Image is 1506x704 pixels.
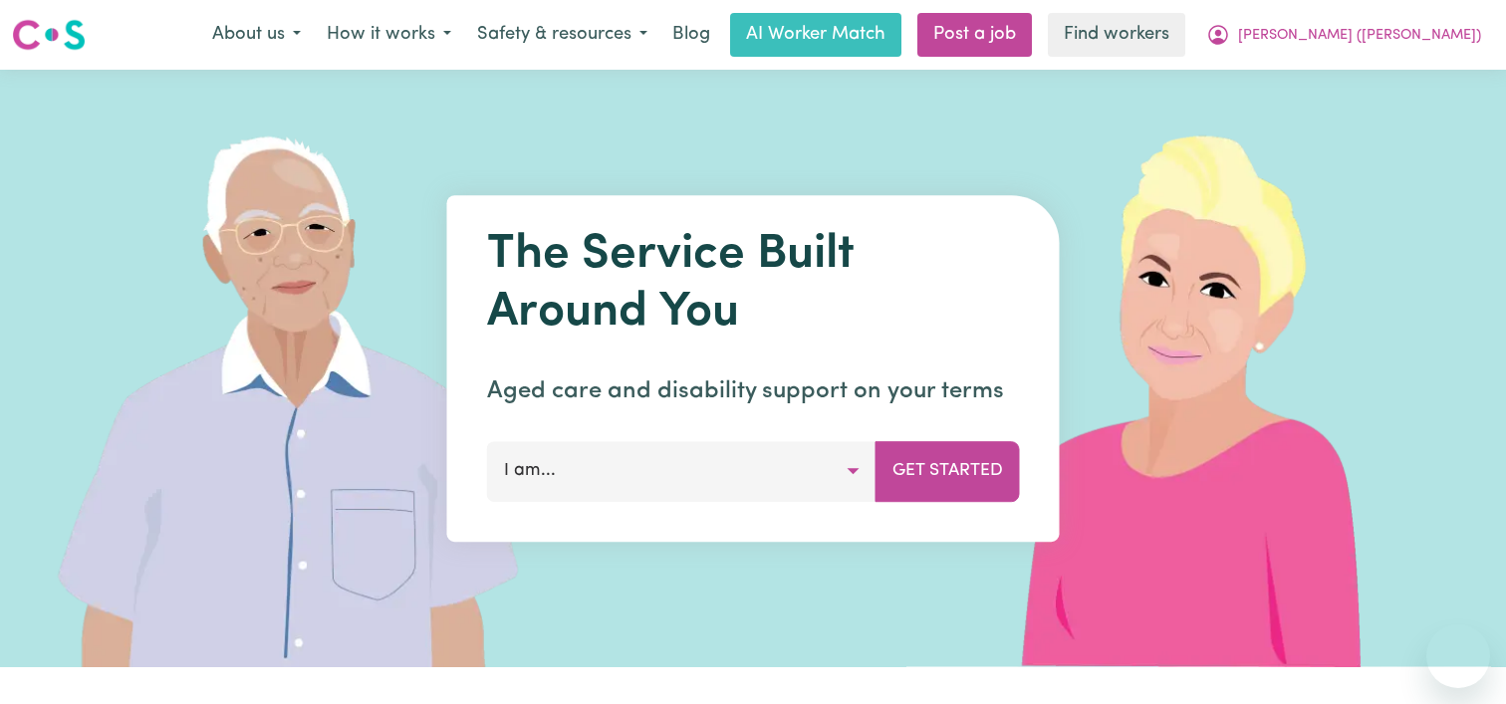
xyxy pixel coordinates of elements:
button: I am... [487,441,877,501]
p: Aged care and disability support on your terms [487,373,1020,409]
button: My Account [1193,14,1494,56]
img: Careseekers logo [12,17,86,53]
a: Post a job [917,13,1032,57]
button: How it works [314,14,464,56]
iframe: Button to launch messaging window [1426,624,1490,688]
span: [PERSON_NAME] ([PERSON_NAME]) [1238,25,1481,47]
button: Safety & resources [464,14,660,56]
a: AI Worker Match [730,13,901,57]
h1: The Service Built Around You [487,227,1020,342]
a: Careseekers logo [12,12,86,58]
button: Get Started [876,441,1020,501]
a: Find workers [1048,13,1185,57]
button: About us [199,14,314,56]
a: Blog [660,13,722,57]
